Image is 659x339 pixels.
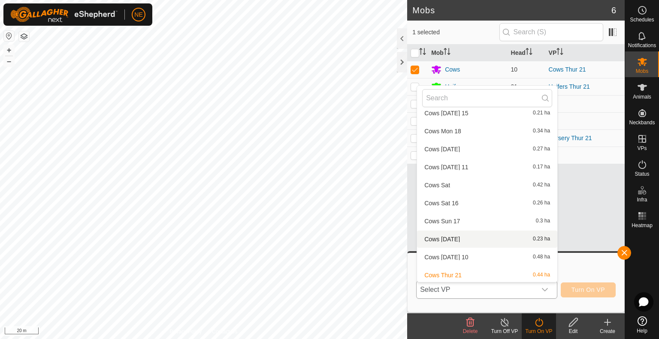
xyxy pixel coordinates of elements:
span: 0.26 ha [533,200,550,206]
span: Help [637,328,647,333]
td: - [545,112,625,129]
span: Neckbands [629,120,655,125]
li: Cows Sunday [417,231,557,248]
th: Head [508,45,545,61]
span: Mobs [636,69,648,74]
div: Cows [445,65,460,74]
li: Cows Sun 17 [417,213,557,230]
div: Edit [556,327,590,335]
span: 0.3 ha [536,218,550,224]
li: Cows Thur 21 [417,267,557,284]
div: Heifers [445,82,464,91]
button: + [4,45,14,55]
td: - [545,147,625,164]
span: 0.17 ha [533,164,550,170]
span: Cows Mon 18 [424,128,461,134]
span: Infra [637,197,647,202]
span: Cows Sun 17 [424,218,460,224]
span: Cows [DATE] 10 [424,254,468,260]
span: 0.42 ha [533,182,550,188]
li: Cows Monday [417,141,557,158]
span: 0.44 ha [533,272,550,278]
span: Turn On VP [571,286,605,293]
span: Cows [DATE] [424,236,460,242]
span: NE [134,10,142,19]
span: Cows [DATE] 15 [424,110,468,116]
span: 0.48 ha [533,254,550,260]
span: Cows Sat [424,182,450,188]
li: Cows Friday 15 [417,105,557,122]
button: – [4,56,14,66]
div: Create [590,327,625,335]
button: Reset Map [4,31,14,41]
span: Animals [633,94,651,99]
p-sorticon: Activate to sort [444,49,450,56]
button: Turn On VP [561,282,616,297]
span: Cows Sat 16 [424,200,458,206]
button: Map Layers [19,31,29,42]
a: Heifers Thur 21 [549,83,590,90]
a: Nursery Thur 21 [549,135,592,141]
span: 0.27 ha [533,146,550,152]
span: Cows Thur 21 [424,272,462,278]
span: VPs [637,146,647,151]
input: Search (S) [499,23,603,41]
p-sorticon: Activate to sort [556,49,563,56]
h2: Mobs [412,5,611,15]
div: Turn On VP [522,327,556,335]
a: Help [625,313,659,337]
input: Search [422,89,552,107]
span: 0.23 ha [533,236,550,242]
span: 0.34 ha [533,128,550,134]
div: Turn Off VP [487,327,522,335]
a: Privacy Policy [170,328,202,336]
th: Mob [428,45,507,61]
span: 10 [511,66,518,73]
span: Select VP [417,281,536,298]
th: VP [545,45,625,61]
img: Gallagher Logo [10,7,118,22]
span: Cows [DATE] [424,146,460,152]
span: 6 [611,4,616,17]
span: 21 [511,83,518,90]
td: - [545,95,625,112]
span: Notifications [628,43,656,48]
a: Contact Us [212,328,237,336]
span: 0.21 ha [533,110,550,116]
li: Cows Monday 11 [417,159,557,176]
span: Delete [463,328,478,334]
span: Cows [DATE] 11 [424,164,468,170]
span: Status [635,171,649,177]
span: Schedules [630,17,654,22]
li: Cows Sat 16 [417,195,557,212]
li: Cows Sunday 10 [417,249,557,266]
li: Cows Mon 18 [417,123,557,140]
a: Cows Thur 21 [549,66,586,73]
span: Heatmap [632,223,653,228]
li: Cows Sat [417,177,557,194]
p-sorticon: Activate to sort [419,49,426,56]
div: dropdown trigger [536,281,553,298]
p-sorticon: Activate to sort [526,49,532,56]
span: 1 selected [412,28,499,37]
